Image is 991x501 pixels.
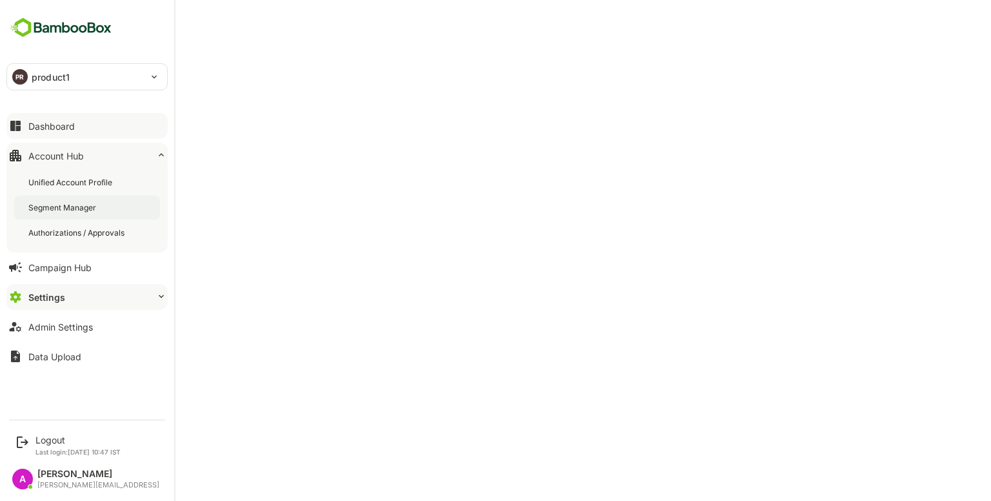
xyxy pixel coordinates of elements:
[37,481,159,489] div: [PERSON_NAME][EMAIL_ADDRESS]
[28,202,99,213] div: Segment Manager
[37,469,159,480] div: [PERSON_NAME]
[28,150,84,161] div: Account Hub
[6,143,168,169] button: Account Hub
[6,314,168,340] button: Admin Settings
[35,448,121,456] p: Last login: [DATE] 10:47 IST
[6,113,168,139] button: Dashboard
[12,69,28,85] div: PR
[28,262,92,273] div: Campaign Hub
[28,322,93,332] div: Admin Settings
[6,15,115,40] img: BambooboxFullLogoMark.5f36c76dfaba33ec1ec1367b70bb1252.svg
[35,435,121,445] div: Logout
[32,70,70,84] p: product1
[28,121,75,132] div: Dashboard
[28,227,127,238] div: Authorizations / Approvals
[28,351,81,362] div: Data Upload
[28,292,65,303] div: Settings
[6,254,168,280] button: Campaign Hub
[6,284,168,310] button: Settings
[7,64,167,90] div: PRproduct1
[28,177,115,188] div: Unified Account Profile
[6,343,168,369] button: Data Upload
[12,469,33,489] div: A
